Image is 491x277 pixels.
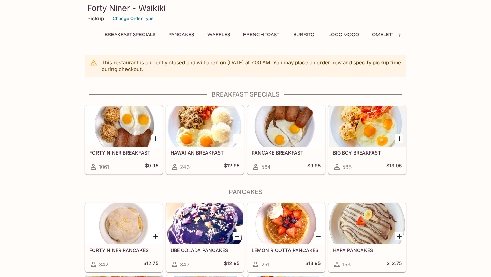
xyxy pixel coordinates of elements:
[395,134,403,143] button: Add BIG BOY BREAKFAST
[89,247,158,253] h5: FORTY NINER PANCAKES
[99,261,108,268] span: 342
[314,232,322,240] button: Add LEMON RICOTTA PANCAKES
[143,260,158,268] h5: $12.75
[239,30,283,40] button: French Toast
[85,106,162,147] div: FORTY NINER BREAKFAST
[145,163,158,171] h5: $9.95
[89,150,158,156] h5: FORTY NINER BREAKFAST
[85,188,406,196] h4: Pancakes
[166,203,243,244] div: UBE COLADA PANCAKES
[170,247,239,253] h5: UBE COLADA PANCAKES
[328,203,406,272] a: HAPA PANCAKES153$12.75
[248,106,325,147] div: PANCAKE BREAKFAST
[85,105,163,174] a: FORTY NINER BREAKFAST1061$9.95
[261,164,271,170] span: 564
[328,105,406,174] a: BIG BOY BREAKFAST588$13.95
[233,232,241,240] button: Add UBE COLADA PANCAKES
[109,13,157,24] button: Change Order Type
[87,15,104,22] p: Pickup
[329,106,406,147] div: BIG BOY BREAKFAST
[180,164,190,170] span: 243
[387,260,402,268] h5: $12.75
[261,261,269,268] span: 251
[252,247,321,253] h5: LEMON RICOTTA PANCAKES
[307,163,321,171] h5: $9.95
[329,203,406,244] div: HAPA PANCAKES
[203,30,234,40] button: Waffles
[99,164,109,170] span: 1061
[151,134,160,143] button: Add FORTY NINER BREAKFAST
[368,30,404,40] button: Omelettes
[166,105,244,174] a: HAWAIIAN BREAKFAST243$12.95
[85,203,163,272] a: FORTY NINER PANCAKES342$12.75
[342,261,351,268] span: 153
[248,203,325,244] div: LEMON RICOTTA PANCAKES
[325,30,363,40] button: Loco Moco
[224,260,239,268] h5: $12.95
[342,164,352,170] span: 588
[170,150,239,156] h5: HAWAIIAN BREAKFAST
[87,3,404,13] h3: Forty Niner - Waikiki
[102,59,401,72] p: This restaurant is currently closed and will open on [DATE] at 7:00 AM . You may place an order n...
[386,163,402,171] h5: $13.95
[165,30,198,40] button: Pancakes
[233,134,241,143] button: Add HAWAIIAN BREAKFAST
[305,260,321,268] h5: $13.95
[151,232,160,240] button: Add FORTY NINER PANCAKES
[252,150,321,156] h5: PANCAKE BREAKFAST
[395,232,403,240] button: Add HAPA PANCAKES
[85,203,162,244] div: FORTY NINER PANCAKES
[333,247,402,253] h5: HAPA PANCAKES
[85,91,406,98] h4: Breakfast Specials
[314,134,322,143] button: Add PANCAKE BREAKFAST
[333,150,402,156] h5: BIG BOY BREAKFAST
[166,106,243,147] div: HAWAIIAN BREAKFAST
[247,105,325,174] a: PANCAKE BREAKFAST564$9.95
[101,30,159,40] button: Breakfast Specials
[166,203,244,272] a: UBE COLADA PANCAKES347$12.95
[180,261,189,268] span: 347
[247,203,325,272] a: LEMON RICOTTA PANCAKES251$13.95
[288,30,319,40] button: Burrito
[224,163,239,171] h5: $12.95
